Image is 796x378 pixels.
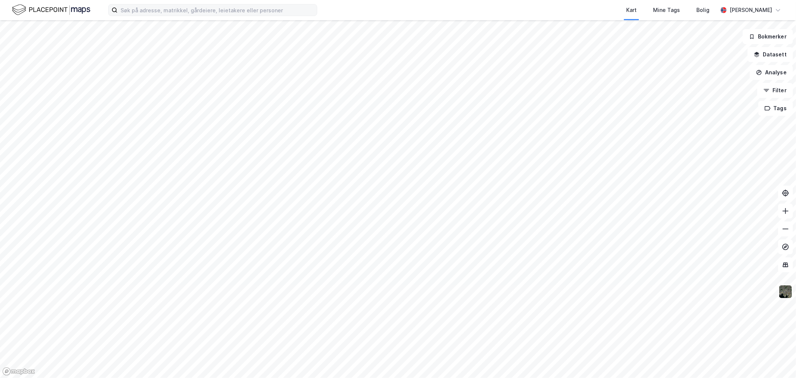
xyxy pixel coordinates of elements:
img: 9k= [778,285,793,299]
div: Bolig [696,6,709,15]
div: [PERSON_NAME] [730,6,772,15]
a: Mapbox homepage [2,367,35,376]
button: Bokmerker [743,29,793,44]
div: Mine Tags [653,6,680,15]
button: Tags [758,101,793,116]
input: Søk på adresse, matrikkel, gårdeiere, leietakere eller personer [118,4,317,16]
button: Filter [757,83,793,98]
button: Datasett [747,47,793,62]
img: logo.f888ab2527a4732fd821a326f86c7f29.svg [12,3,90,16]
button: Analyse [750,65,793,80]
div: Kart [626,6,637,15]
div: Kontrollprogram for chat [759,342,796,378]
iframe: Chat Widget [759,342,796,378]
